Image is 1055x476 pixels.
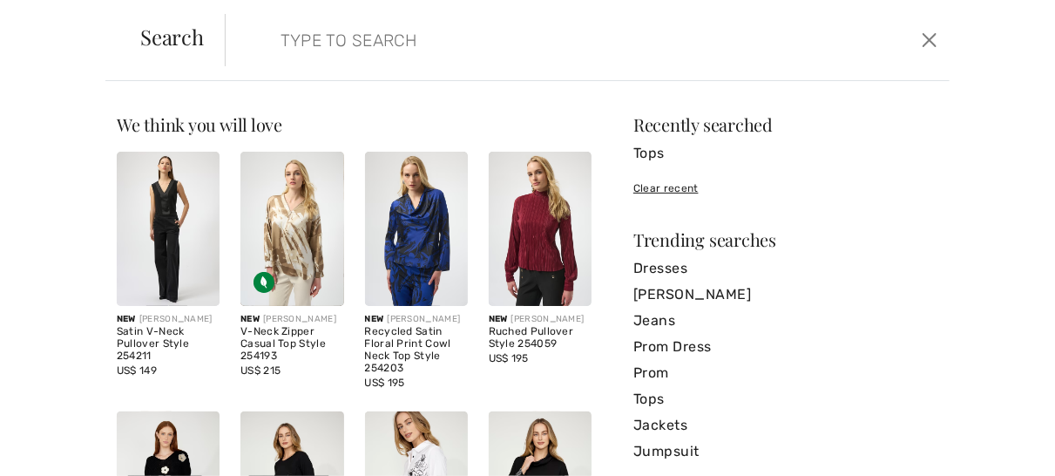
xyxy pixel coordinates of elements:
div: Trending searches [633,231,938,248]
span: New [117,314,136,324]
span: US$ 195 [365,377,405,389]
span: New [365,314,384,324]
a: [PERSON_NAME] [633,282,938,308]
span: US$ 149 [117,364,157,377]
div: [PERSON_NAME] [489,313,592,326]
input: TYPE TO SEARCH [267,14,754,66]
div: Recycled Satin Floral Print Cowl Neck Top Style 254203 [365,326,468,374]
span: Search [140,26,204,47]
a: Dresses [633,255,938,282]
span: Chat [38,12,74,28]
div: [PERSON_NAME] [240,313,343,326]
div: Recently searched [633,116,938,133]
div: V-Neck Zipper Casual Top Style 254193 [240,326,343,362]
span: New [240,314,260,324]
span: US$ 215 [240,364,281,377]
a: Prom Dress [633,334,938,360]
div: [PERSON_NAME] [117,313,220,326]
span: New [489,314,508,324]
a: Prom [633,360,938,386]
div: [PERSON_NAME] [365,313,468,326]
div: Ruched Pullover Style 254059 [489,326,592,350]
img: V-Neck Zipper Casual Top Style 254193. Beige/off [240,152,343,306]
a: Tops [633,140,938,167]
img: Recycled Satin Floral Print Cowl Neck Top Style 254203. Black/Royal Sapphire [365,152,468,306]
div: Clear recent [633,180,938,196]
div: Satin V-Neck Pullover Style 254211 [117,326,220,362]
img: Sustainable Fabric [254,272,274,293]
a: Jumpsuit [633,439,938,465]
a: Jackets [633,412,938,439]
img: Ruched Pullover Style 254059. Burgundy [489,152,592,306]
span: US$ 195 [489,352,529,364]
a: Jeans [633,308,938,334]
a: Tops [633,386,938,412]
img: Satin V-Neck Pullover Style 254211. Black [117,152,220,306]
span: We think you will love [117,112,282,136]
button: Close [916,26,942,54]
